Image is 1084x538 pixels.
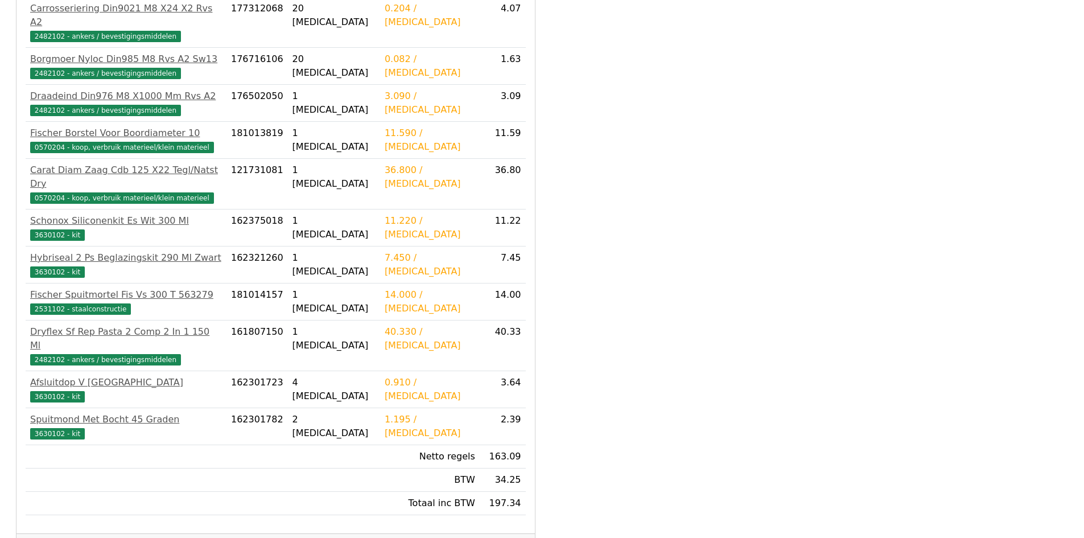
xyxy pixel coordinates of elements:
td: Netto regels [380,445,480,469]
div: 20 [MEDICAL_DATA] [292,52,376,80]
td: 162301782 [226,408,288,445]
div: 4 [MEDICAL_DATA] [292,376,376,403]
div: Hybriseal 2 Ps Beglazingskit 290 Ml Zwart [30,251,222,265]
a: Carrosseriering Din9021 M8 X24 X2 Rvs A22482102 - ankers / bevestigingsmiddelen [30,2,222,43]
a: Borgmoer Nyloc Din985 M8 Rvs A2 Sw132482102 - ankers / bevestigingsmiddelen [30,52,222,80]
span: 0570204 - koop, verbruik materieel/klein materieel [30,142,214,153]
span: 2482102 - ankers / bevestigingsmiddelen [30,105,181,116]
div: 1 [MEDICAL_DATA] [292,251,376,278]
td: BTW [380,469,480,492]
div: Draadeind Din976 M8 X1000 Mm Rvs A2 [30,89,222,103]
a: Hybriseal 2 Ps Beglazingskit 290 Ml Zwart3630102 - kit [30,251,222,278]
div: 40.330 / [MEDICAL_DATA] [385,325,475,352]
td: 11.22 [480,210,526,247]
div: 0.910 / [MEDICAL_DATA] [385,376,475,403]
a: Draadeind Din976 M8 X1000 Mm Rvs A22482102 - ankers / bevestigingsmiddelen [30,89,222,117]
div: Spuitmond Met Bocht 45 Graden [30,413,222,426]
div: 1 [MEDICAL_DATA] [292,163,376,191]
td: 176716106 [226,48,288,85]
td: 1.63 [480,48,526,85]
td: 163.09 [480,445,526,469]
a: Afsluitdop V [GEOGRAPHIC_DATA]3630102 - kit [30,376,222,403]
a: Carat Diam Zaag Cdb 125 X22 Tegl/Natst Dry0570204 - koop, verbruik materieel/klein materieel [30,163,222,204]
div: 0.204 / [MEDICAL_DATA] [385,2,475,29]
td: 181013819 [226,122,288,159]
div: Dryflex Sf Rep Pasta 2 Comp 2 In 1 150 Ml [30,325,222,352]
div: 0.082 / [MEDICAL_DATA] [385,52,475,80]
div: Afsluitdop V [GEOGRAPHIC_DATA] [30,376,222,389]
div: Carrosseriering Din9021 M8 X24 X2 Rvs A2 [30,2,222,29]
span: 3630102 - kit [30,391,85,403]
td: 162301723 [226,371,288,408]
div: 11.220 / [MEDICAL_DATA] [385,214,475,241]
div: 2 [MEDICAL_DATA] [292,413,376,440]
div: 11.590 / [MEDICAL_DATA] [385,126,475,154]
span: 3630102 - kit [30,428,85,440]
div: 1 [MEDICAL_DATA] [292,288,376,315]
td: 2.39 [480,408,526,445]
span: 2531102 - staalconstructie [30,303,131,315]
div: 1 [MEDICAL_DATA] [292,89,376,117]
span: 2482102 - ankers / bevestigingsmiddelen [30,31,181,42]
div: Borgmoer Nyloc Din985 M8 Rvs A2 Sw13 [30,52,222,66]
div: 14.000 / [MEDICAL_DATA] [385,288,475,315]
td: 121731081 [226,159,288,210]
span: 2482102 - ankers / bevestigingsmiddelen [30,68,181,79]
td: 14.00 [480,284,526,321]
span: 3630102 - kit [30,266,85,278]
td: 162375018 [226,210,288,247]
div: Schonox Siliconenkit Es Wit 300 Ml [30,214,222,228]
td: 161807150 [226,321,288,371]
td: 11.59 [480,122,526,159]
a: Fischer Spuitmortel Fis Vs 300 T 5632792531102 - staalconstructie [30,288,222,315]
div: 1 [MEDICAL_DATA] [292,325,376,352]
div: 1 [MEDICAL_DATA] [292,214,376,241]
div: 20 [MEDICAL_DATA] [292,2,376,29]
div: Fischer Spuitmortel Fis Vs 300 T 563279 [30,288,222,302]
div: 7.450 / [MEDICAL_DATA] [385,251,475,278]
a: Dryflex Sf Rep Pasta 2 Comp 2 In 1 150 Ml2482102 - ankers / bevestigingsmiddelen [30,325,222,366]
td: 3.09 [480,85,526,122]
td: 40.33 [480,321,526,371]
td: 181014157 [226,284,288,321]
td: 34.25 [480,469,526,492]
td: 162321260 [226,247,288,284]
a: Schonox Siliconenkit Es Wit 300 Ml3630102 - kit [30,214,222,241]
div: Carat Diam Zaag Cdb 125 X22 Tegl/Natst Dry [30,163,222,191]
div: Fischer Borstel Voor Boordiameter 10 [30,126,222,140]
a: Spuitmond Met Bocht 45 Graden3630102 - kit [30,413,222,440]
a: Fischer Borstel Voor Boordiameter 100570204 - koop, verbruik materieel/klein materieel [30,126,222,154]
span: 0570204 - koop, verbruik materieel/klein materieel [30,192,214,204]
div: 1 [MEDICAL_DATA] [292,126,376,154]
span: 3630102 - kit [30,229,85,241]
div: 3.090 / [MEDICAL_DATA] [385,89,475,117]
div: 1.195 / [MEDICAL_DATA] [385,413,475,440]
td: 197.34 [480,492,526,515]
td: 7.45 [480,247,526,284]
td: 176502050 [226,85,288,122]
td: Totaal inc BTW [380,492,480,515]
td: 36.80 [480,159,526,210]
span: 2482102 - ankers / bevestigingsmiddelen [30,354,181,365]
td: 3.64 [480,371,526,408]
div: 36.800 / [MEDICAL_DATA] [385,163,475,191]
